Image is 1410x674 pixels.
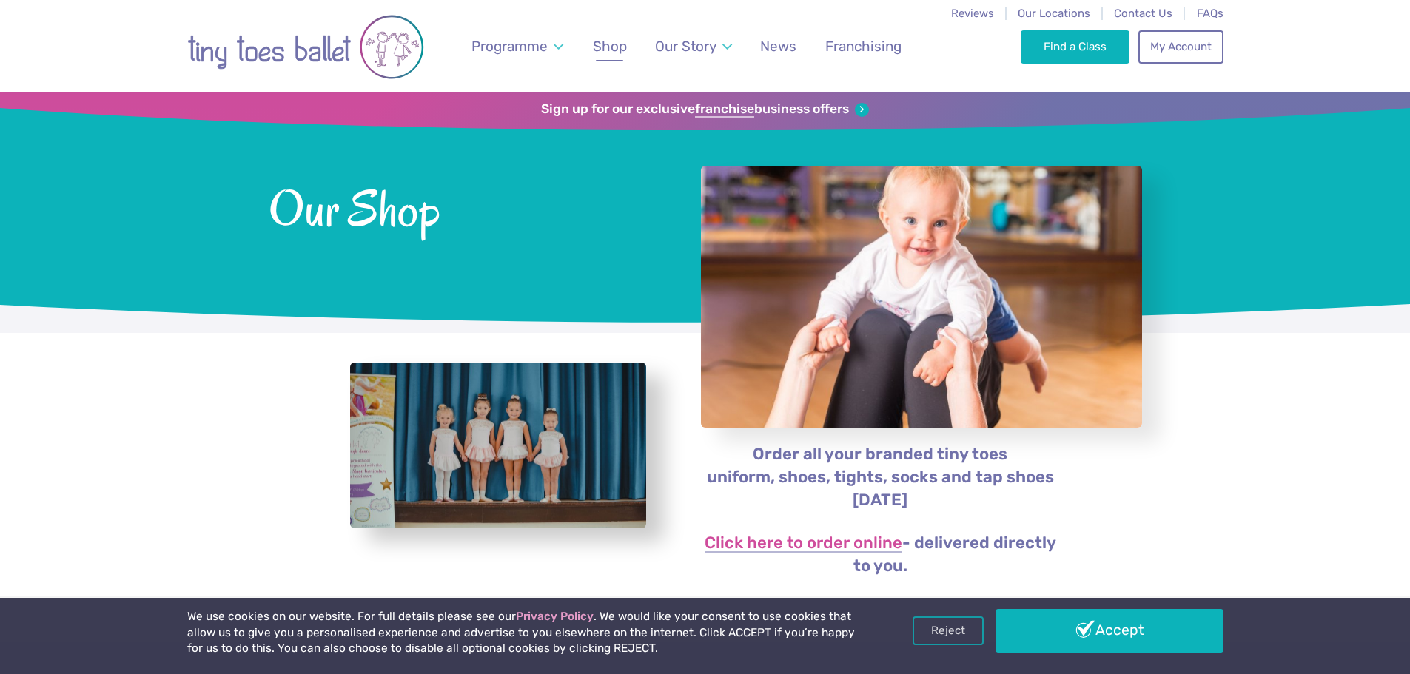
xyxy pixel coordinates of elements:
span: Programme [471,38,548,55]
a: Accept [996,609,1223,652]
a: Find a Class [1021,30,1129,63]
strong: franchise [695,101,754,118]
span: Shop [593,38,627,55]
a: Privacy Policy [516,610,594,623]
span: Our Shop [269,177,662,237]
a: My Account [1138,30,1223,63]
a: Our Locations [1018,7,1090,20]
img: tiny toes ballet [187,10,424,84]
a: Sign up for our exclusivefranchisebusiness offers [541,101,869,118]
a: Reviews [951,7,994,20]
span: News [760,38,796,55]
a: FAQs [1197,7,1223,20]
a: View full-size image [350,363,646,529]
a: Click here to order online [705,535,902,553]
p: Order all your branded tiny toes uniform, shoes, tights, socks and tap shoes [DATE] [700,443,1061,512]
span: Our Story [655,38,716,55]
a: News [753,29,804,64]
a: Franchising [818,29,908,64]
p: We use cookies on our website. For full details please see our . We would like your consent to us... [187,609,861,657]
span: Franchising [825,38,902,55]
a: Our Story [648,29,739,64]
a: Contact Us [1114,7,1172,20]
a: Reject [913,616,984,644]
a: Programme [464,29,570,64]
p: - delivered directly to you. [700,532,1061,578]
a: Shop [585,29,634,64]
